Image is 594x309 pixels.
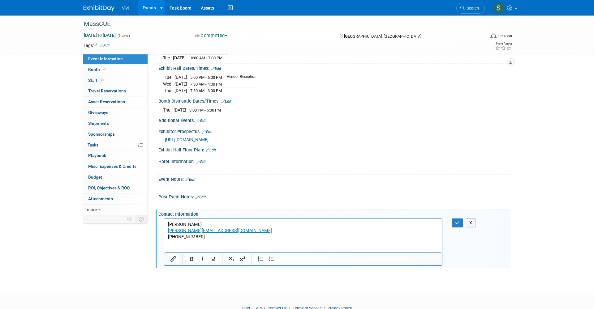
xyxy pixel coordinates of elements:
td: Tue. [163,74,174,81]
td: Wed. [163,81,174,87]
div: Contact Information: [158,210,510,217]
div: Post Event Notes: [158,192,510,200]
a: [URL][DOMAIN_NAME] [165,137,209,142]
td: Tue. [163,54,173,61]
span: Tasks [88,142,98,147]
button: Italic [197,255,208,263]
span: [GEOGRAPHIC_DATA], [GEOGRAPHIC_DATA] [344,34,421,39]
a: Edit [185,177,196,182]
span: ROI, Objectives & ROO [88,185,130,190]
span: Attachments [88,196,113,201]
td: [DATE] [173,54,186,61]
button: Subscript [226,255,237,263]
a: Travel Reservations [83,86,148,96]
span: Search [465,6,479,11]
a: Sponsorships [83,129,148,140]
img: ExhibitDay [84,5,114,11]
a: Tasks [83,140,148,150]
div: Booth Dismantle Dates/Times: [158,96,510,104]
img: Sara Membreno [493,2,505,14]
a: Search [456,3,485,14]
button: Superscript [237,255,247,263]
span: [DATE] [DATE] [84,32,116,38]
td: [DATE] [174,107,186,113]
div: Hotel information: [158,157,510,165]
div: Event Format [448,32,512,41]
a: Event Information [83,54,148,64]
a: Giveaways [83,108,148,118]
span: Booth [88,67,107,72]
span: 3:00 PM - 5:00 PM [189,108,221,112]
a: Edit [196,119,207,123]
button: Bold [186,255,197,263]
a: Asset Reservations [83,97,148,107]
div: Event Notes: [158,175,510,183]
a: Budget [83,172,148,183]
span: 7:30 AM - 4:00 PM [190,82,222,87]
span: 7:30 AM - 3:00 PM [190,88,222,93]
span: Giveaways [88,110,108,115]
img: Format-Inperson.png [490,33,497,38]
td: Tags [84,42,110,49]
td: Vendor Reception [223,74,256,81]
a: Attachments [83,194,148,204]
a: Edit [202,130,213,134]
button: Insert/edit link [168,255,179,263]
span: Shipments [88,121,109,126]
button: Bullet list [266,255,277,263]
button: Committed [193,32,230,39]
span: Vivi [122,6,129,11]
a: Edit [206,148,216,152]
a: Edit [100,44,110,48]
a: Booth [83,65,148,75]
td: [DATE] [174,87,187,94]
span: Budget [88,175,102,180]
span: 5:00 PM - 6:00 PM [190,75,222,80]
div: Exhibit Hall Dates/Times: [158,64,510,72]
a: Edit [221,99,231,104]
a: Playbook [83,150,148,161]
a: ROI, Objectives & ROO [83,183,148,193]
button: Underline [208,255,218,263]
button: X [466,218,476,227]
span: more [87,207,97,212]
div: Event Rating [495,42,512,45]
a: Edit [196,195,206,199]
div: Exhibitor Prospectus: [158,127,510,135]
td: Personalize Event Tab Strip [124,215,135,223]
span: Asset Reservations [88,99,125,104]
div: In-Person [497,33,512,38]
a: Edit [196,160,207,164]
i: Booth reservation complete [103,68,106,71]
iframe: Rich Text Area [164,219,442,252]
span: Travel Reservations [88,88,126,93]
a: more [83,205,148,215]
button: Numbered list [255,255,266,263]
span: Misc. Expenses & Credits [88,164,136,169]
span: Event Information [88,56,123,61]
div: Exhibit Hall Floor Plan: [158,145,510,153]
div: MassCUE [82,19,476,30]
span: to [97,33,103,38]
td: [DATE] [174,81,187,87]
a: Staff2 [83,75,148,86]
span: 2 [99,78,104,83]
td: Thu. [163,107,174,113]
td: [DATE] [174,74,187,81]
td: Toggle Event Tabs [135,215,148,223]
div: Additional Events: [158,116,510,124]
span: Playbook [88,153,106,158]
a: Misc. Expenses & Credits [83,161,148,172]
span: 10:00 AM - 7:00 PM [189,56,222,60]
a: Edit [211,66,221,71]
a: Shipments [83,118,148,129]
span: (3 days) [117,34,130,38]
span: Sponsorships [88,132,115,137]
span: Staff [88,78,104,83]
td: Thu. [163,87,174,94]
